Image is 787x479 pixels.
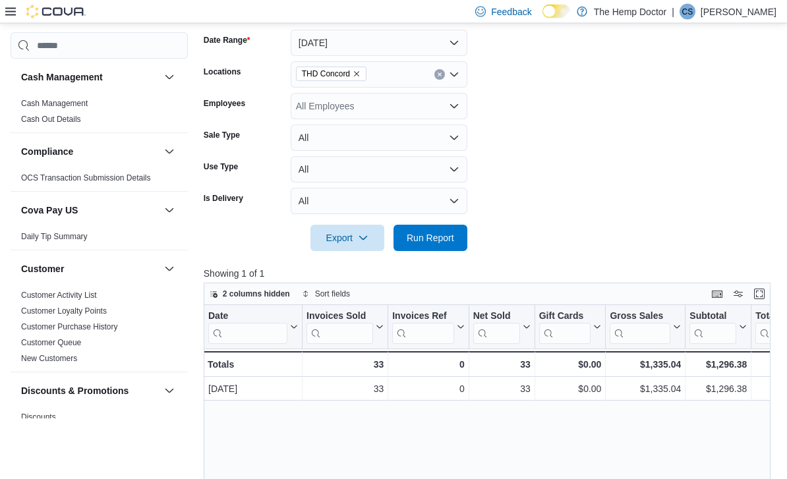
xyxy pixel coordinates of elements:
[539,357,601,373] div: $0.00
[491,5,531,18] span: Feedback
[594,4,666,20] p: The Hemp Doctor
[315,289,350,300] span: Sort fields
[161,203,177,219] button: Cova Pay US
[689,311,736,345] div: Subtotal
[21,71,159,84] button: Cash Management
[473,382,531,398] div: 33
[204,268,776,281] p: Showing 1 of 1
[208,311,287,345] div: Date
[610,311,681,345] button: Gross Sales
[392,311,453,345] div: Invoices Ref
[11,288,188,372] div: Customer
[21,146,159,159] button: Compliance
[21,204,159,217] button: Cova Pay US
[306,357,384,373] div: 33
[449,70,459,80] button: Open list of options
[434,70,445,80] button: Clear input
[542,5,570,18] input: Dark Mode
[21,385,129,398] h3: Discounts & Promotions
[161,144,177,160] button: Compliance
[204,67,241,78] label: Locations
[473,311,519,345] div: Net Sold
[21,339,81,348] a: Customer Queue
[751,287,767,302] button: Enter fullscreen
[610,357,681,373] div: $1,335.04
[473,311,519,324] div: Net Sold
[208,357,298,373] div: Totals
[392,357,464,373] div: 0
[306,382,384,398] div: 33
[204,287,295,302] button: 2 columns hidden
[21,291,97,300] a: Customer Activity List
[730,287,746,302] button: Display options
[539,311,591,324] div: Gift Cards
[161,262,177,277] button: Customer
[291,125,467,152] button: All
[392,382,464,398] div: 0
[610,311,670,324] div: Gross Sales
[689,311,747,345] button: Subtotal
[21,174,151,183] a: OCS Transaction Submission Details
[407,232,454,245] span: Run Report
[539,311,591,345] div: Gift Card Sales
[291,188,467,215] button: All
[208,311,287,324] div: Date
[680,4,695,20] div: Cindy Shade
[11,96,188,133] div: Cash Management
[672,4,674,20] p: |
[11,171,188,192] div: Compliance
[392,311,464,345] button: Invoices Ref
[204,99,245,109] label: Employees
[689,382,747,398] div: $1,296.38
[473,357,530,373] div: 33
[21,263,159,276] button: Customer
[204,162,238,173] label: Use Type
[318,225,376,252] span: Export
[208,382,298,398] div: [DATE]
[449,101,459,112] button: Open list of options
[297,287,355,302] button: Sort fields
[21,413,56,422] a: Discounts
[161,70,177,86] button: Cash Management
[709,287,725,302] button: Keyboard shortcuts
[306,311,384,345] button: Invoices Sold
[21,307,107,316] a: Customer Loyalty Points
[539,382,602,398] div: $0.00
[689,357,747,373] div: $1,296.38
[392,311,453,324] div: Invoices Ref
[353,70,361,78] button: Remove THD Concord from selection in this group
[21,354,77,364] a: New Customers
[26,5,86,18] img: Cova
[701,4,776,20] p: [PERSON_NAME]
[223,289,290,300] span: 2 columns hidden
[302,68,350,81] span: THD Concord
[21,115,81,125] a: Cash Out Details
[161,383,177,399] button: Discounts & Promotions
[291,157,467,183] button: All
[539,311,601,345] button: Gift Cards
[682,4,693,20] span: CS
[310,225,384,252] button: Export
[393,225,467,252] button: Run Report
[11,229,188,250] div: Cova Pay US
[21,385,159,398] button: Discounts & Promotions
[689,311,736,324] div: Subtotal
[610,311,670,345] div: Gross Sales
[610,382,681,398] div: $1,335.04
[208,311,298,345] button: Date
[204,194,243,204] label: Is Delivery
[21,71,103,84] h3: Cash Management
[291,30,467,57] button: [DATE]
[21,204,78,217] h3: Cova Pay US
[306,311,373,324] div: Invoices Sold
[21,99,88,109] a: Cash Management
[21,323,118,332] a: Customer Purchase History
[204,130,240,141] label: Sale Type
[306,311,373,345] div: Invoices Sold
[21,263,64,276] h3: Customer
[296,67,366,82] span: THD Concord
[11,410,188,463] div: Discounts & Promotions
[542,18,543,19] span: Dark Mode
[204,36,250,46] label: Date Range
[21,233,88,242] a: Daily Tip Summary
